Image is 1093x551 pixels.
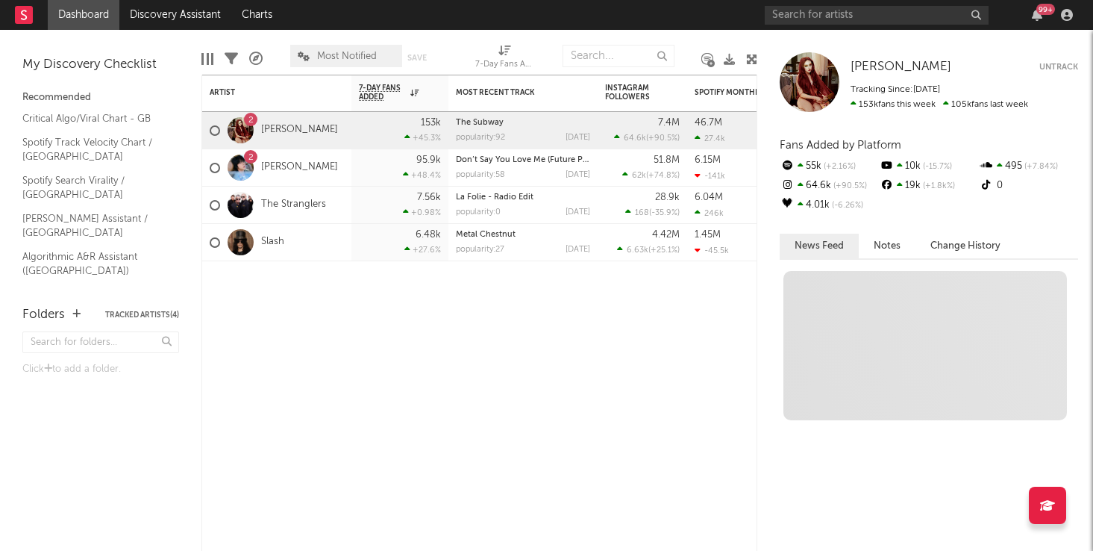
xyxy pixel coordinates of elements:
a: Critical Algo/Viral Chart - GB [22,110,164,127]
div: 7.4M [658,118,680,128]
a: [PERSON_NAME] [261,124,338,137]
div: Most Recent Track [456,88,568,97]
div: -141k [695,171,725,181]
span: +1.8k % [921,182,955,190]
span: -35.9 % [651,209,677,217]
span: Fans Added by Platform [780,140,901,151]
input: Search for folders... [22,331,179,353]
div: Folders [22,306,65,324]
div: 7-Day Fans Added (7-Day Fans Added) [475,56,535,74]
button: Untrack [1039,60,1078,75]
div: ( ) [617,245,680,255]
div: popularity: 58 [456,171,505,179]
div: +0.98 % [403,208,441,217]
span: +90.5 % [648,134,677,143]
button: Tracked Artists(4) [105,311,179,319]
input: Search for artists [765,6,989,25]
div: 495 [979,157,1078,176]
button: Change History [915,234,1015,258]
span: 153k fans this week [851,100,936,109]
div: +27.6 % [404,245,441,255]
span: Tracking Since: [DATE] [851,85,940,94]
div: [DATE] [566,208,590,217]
div: Filters [225,37,238,81]
div: 95.9k [416,155,441,165]
div: 246k [695,208,724,218]
div: +45.3 % [404,133,441,143]
span: Most Notified [317,52,377,61]
div: ( ) [625,208,680,217]
span: +25.1 % [651,246,677,255]
div: 6.15M [695,155,721,165]
span: -6.26 % [830,202,863,210]
span: [PERSON_NAME] [851,60,951,73]
a: [PERSON_NAME] [261,161,338,174]
div: 64.6k [780,176,879,196]
span: 6.63k [627,246,648,255]
div: +48.4 % [403,170,441,180]
div: Spotify Monthly Listeners [695,88,807,97]
div: Metal Chestnut [456,231,590,239]
a: The Stranglers [261,199,326,211]
div: Edit Columns [201,37,213,81]
div: popularity: 92 [456,134,505,142]
div: 4.01k [780,196,879,215]
span: -15.7 % [921,163,952,171]
div: Instagram Followers [605,84,657,102]
div: 46.7M [695,118,722,128]
a: La Folie - Radio Edit [456,193,533,202]
div: 153k [421,118,441,128]
span: +2.16 % [821,163,856,171]
div: A&R Pipeline [249,37,263,81]
div: 19k [879,176,978,196]
div: Click to add a folder. [22,361,179,379]
div: 99 + [1036,4,1055,15]
div: 4.42M [652,230,680,240]
input: Search... [563,45,674,67]
div: popularity: 0 [456,208,501,217]
a: Spotify Search Virality / [GEOGRAPHIC_DATA] [22,172,164,203]
div: 27.4k [695,134,725,143]
span: 105k fans last week [851,100,1028,109]
span: +74.8 % [648,172,677,180]
button: Save [407,54,427,62]
div: Recommended [22,89,179,107]
button: 99+ [1032,9,1042,21]
div: La Folie - Radio Edit [456,193,590,202]
div: -45.5k [695,246,729,255]
div: ( ) [614,133,680,143]
div: 7.56k [417,193,441,202]
button: Notes [859,234,915,258]
div: 10k [879,157,978,176]
a: Slash [261,236,284,249]
button: News Feed [780,234,859,258]
div: 0 [979,176,1078,196]
span: 62k [632,172,646,180]
div: Don’t Say You Love Me (Future Pop Remix) [456,156,590,164]
div: 6.48k [416,230,441,240]
div: 6.04M [695,193,723,202]
a: The Subway [456,119,504,127]
a: [PERSON_NAME] [851,60,951,75]
div: 51.8M [654,155,680,165]
div: 55k [780,157,879,176]
div: My Discovery Checklist [22,56,179,74]
span: 168 [635,209,649,217]
a: Metal Chestnut [456,231,516,239]
div: ( ) [622,170,680,180]
div: 1.45M [695,230,721,240]
span: 64.6k [624,134,646,143]
a: [PERSON_NAME] Assistant / [GEOGRAPHIC_DATA] [22,211,164,241]
div: popularity: 27 [456,246,504,254]
span: 7-Day Fans Added [359,84,407,102]
div: [DATE] [566,171,590,179]
div: Artist [210,88,322,97]
div: [DATE] [566,246,590,254]
div: [DATE] [566,134,590,142]
span: +90.5 % [831,182,867,190]
a: Don’t Say You Love Me (Future Pop Remix) [456,156,621,164]
a: Spotify Track Velocity Chart / [GEOGRAPHIC_DATA] [22,134,164,165]
div: 7-Day Fans Added (7-Day Fans Added) [475,37,535,81]
a: Algorithmic A&R Assistant ([GEOGRAPHIC_DATA]) [22,249,164,279]
span: +7.84 % [1022,163,1058,171]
